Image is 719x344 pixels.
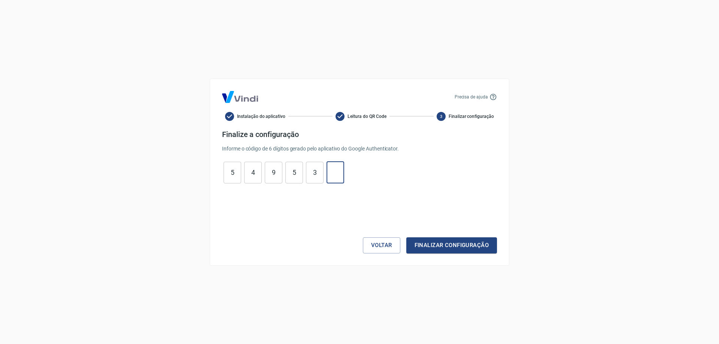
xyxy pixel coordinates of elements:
button: Finalizar configuração [406,237,497,253]
h4: Finalize a configuração [222,130,497,139]
p: Precisa de ajuda [455,94,488,100]
span: Instalação do aplicativo [237,113,285,120]
img: Logo Vind [222,91,258,103]
button: Voltar [363,237,400,253]
p: Informe o código de 6 dígitos gerado pelo aplicativo do Google Authenticator. [222,145,497,153]
span: Finalizar configuração [449,113,494,120]
span: Leitura do QR Code [348,113,386,120]
text: 3 [440,114,442,119]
